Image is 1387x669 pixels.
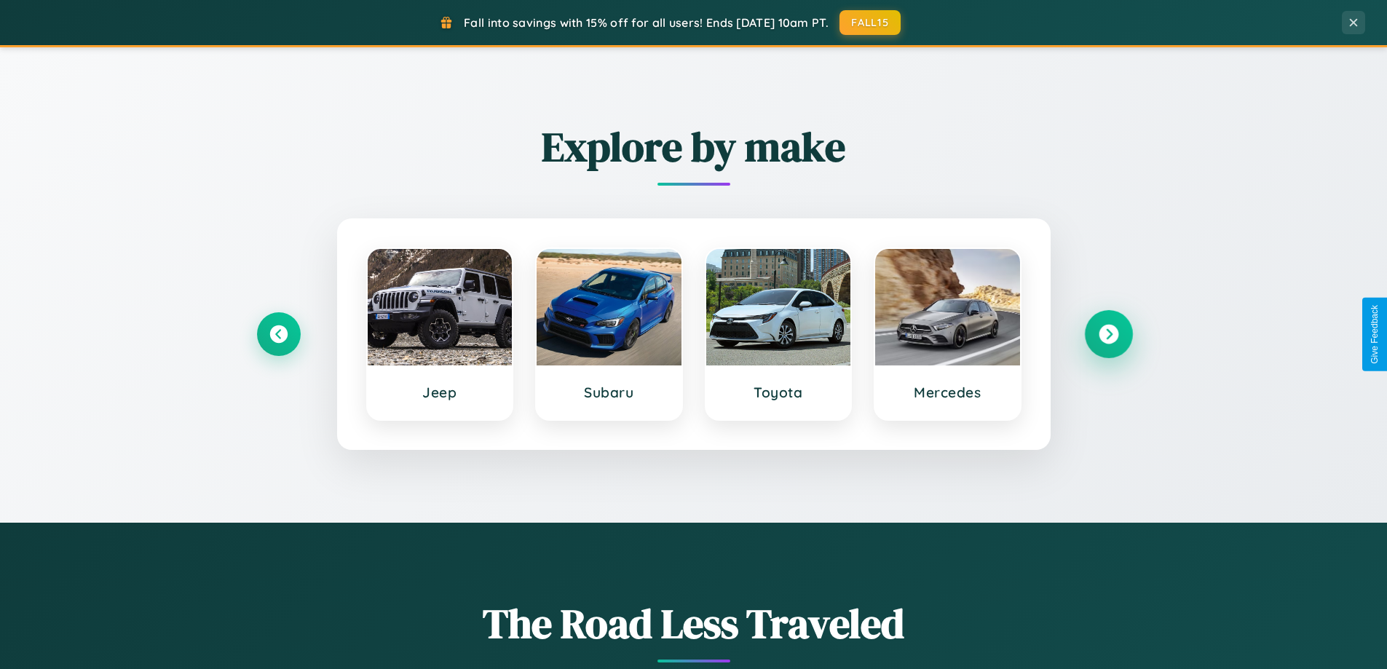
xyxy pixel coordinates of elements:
[257,119,1131,175] h2: Explore by make
[839,10,901,35] button: FALL15
[721,384,837,401] h3: Toyota
[382,384,498,401] h3: Jeep
[257,595,1131,652] h1: The Road Less Traveled
[1370,305,1380,364] div: Give Feedback
[464,15,829,30] span: Fall into savings with 15% off for all users! Ends [DATE] 10am PT.
[890,384,1005,401] h3: Mercedes
[551,384,667,401] h3: Subaru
